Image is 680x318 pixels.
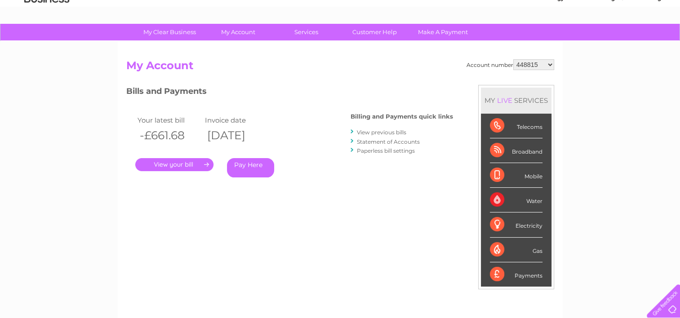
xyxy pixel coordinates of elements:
[357,129,406,136] a: View previous bills
[490,262,542,287] div: Payments
[511,4,573,16] a: 0333 014 3131
[569,38,596,45] a: Telecoms
[490,163,542,188] div: Mobile
[620,38,642,45] a: Contact
[269,24,343,40] a: Services
[135,126,203,145] th: -£661.68
[490,138,542,163] div: Broadband
[406,24,480,40] a: Make A Payment
[135,158,213,171] a: .
[203,126,270,145] th: [DATE]
[602,38,615,45] a: Blog
[522,38,539,45] a: Water
[490,114,542,138] div: Telecoms
[467,59,554,70] div: Account number
[357,138,420,145] a: Statement of Accounts
[351,113,453,120] h4: Billing and Payments quick links
[24,23,70,51] img: logo.png
[490,238,542,262] div: Gas
[227,158,274,177] a: Pay Here
[135,114,203,126] td: Your latest bill
[126,59,554,76] h2: My Account
[495,96,514,105] div: LIVE
[357,147,415,154] a: Paperless bill settings
[490,188,542,212] div: Water
[126,85,453,101] h3: Bills and Payments
[128,5,553,44] div: Clear Business is a trading name of Verastar Limited (registered in [GEOGRAPHIC_DATA] No. 3667643...
[133,24,207,40] a: My Clear Business
[481,88,551,113] div: MY SERVICES
[490,212,542,237] div: Electricity
[650,38,671,45] a: Log out
[201,24,275,40] a: My Account
[544,38,564,45] a: Energy
[203,114,270,126] td: Invoice date
[338,24,412,40] a: Customer Help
